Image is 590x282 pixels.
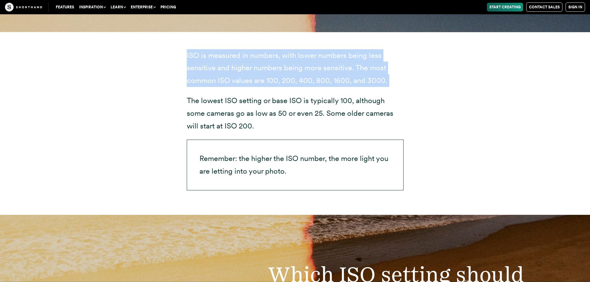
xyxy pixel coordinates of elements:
a: Contact Sales [526,2,562,12]
button: Learn [108,3,128,11]
p: ISO is measured in numbers, with lower numbers being less sensitive and higher numbers being more... [187,49,404,87]
button: Inspiration [76,3,108,11]
p: The lowest ISO setting or base ISO is typically 100, although some cameras go as low as 50 or eve... [187,94,404,132]
a: Features [53,3,76,11]
a: Sign in [566,2,585,12]
button: Enterprise [128,3,158,11]
img: The Craft [5,3,42,11]
a: Start Creating [487,3,523,11]
p: Remember: the higher the ISO number, the more light you are letting into your photo. [187,140,404,190]
a: Pricing [158,3,178,11]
